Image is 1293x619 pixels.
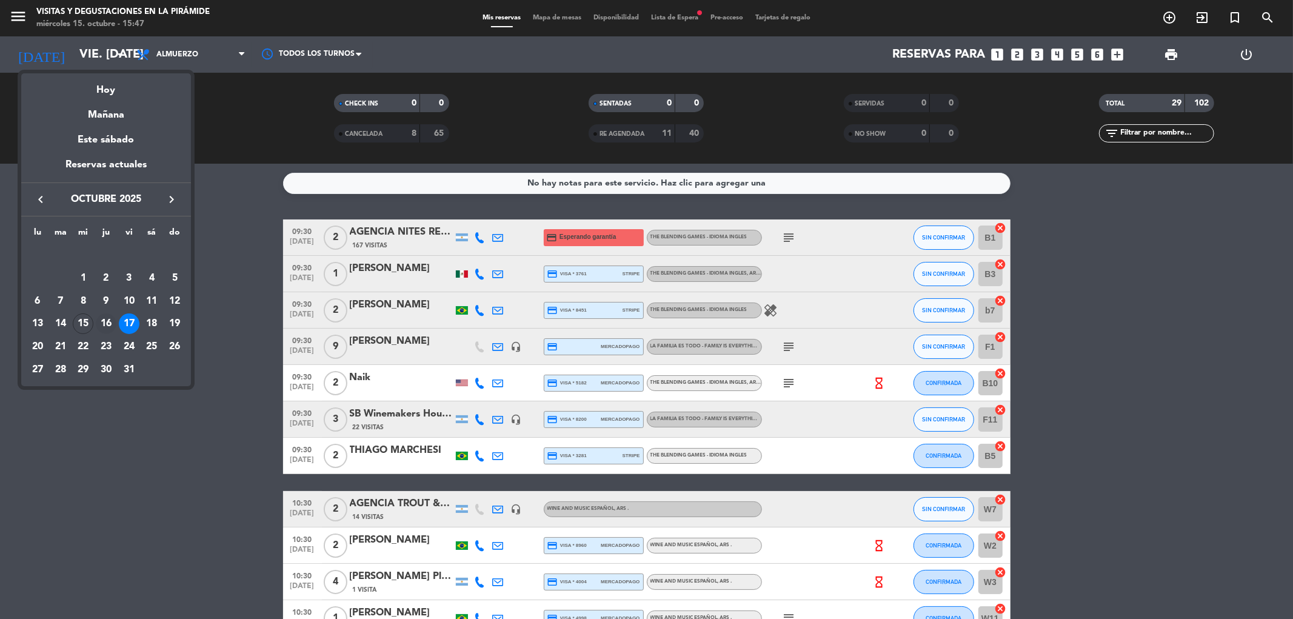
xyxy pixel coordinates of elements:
td: 27 de octubre de 2025 [26,358,49,381]
td: 9 de octubre de 2025 [95,290,118,313]
td: 24 de octubre de 2025 [118,335,141,358]
div: 3 [119,268,139,289]
div: 5 [164,268,185,289]
div: 20 [27,336,48,357]
div: 28 [50,360,71,380]
div: 26 [164,336,185,357]
td: 6 de octubre de 2025 [26,290,49,313]
i: keyboard_arrow_right [164,192,179,207]
td: 12 de octubre de 2025 [163,290,186,313]
td: 28 de octubre de 2025 [49,358,72,381]
td: 15 de octubre de 2025 [72,313,95,336]
td: 13 de octubre de 2025 [26,313,49,336]
div: Este sábado [21,123,191,157]
div: 15 [73,313,93,334]
td: 18 de octubre de 2025 [141,313,164,336]
span: octubre 2025 [52,192,161,207]
td: 29 de octubre de 2025 [72,358,95,381]
div: 19 [164,313,185,334]
i: keyboard_arrow_left [33,192,48,207]
div: 29 [73,360,93,380]
th: sábado [141,226,164,244]
div: 16 [96,313,116,334]
td: 22 de octubre de 2025 [72,335,95,358]
div: 8 [73,291,93,312]
th: martes [49,226,72,244]
div: 6 [27,291,48,312]
div: 13 [27,313,48,334]
th: jueves [95,226,118,244]
div: 21 [50,336,71,357]
td: 20 de octubre de 2025 [26,335,49,358]
div: 24 [119,336,139,357]
th: domingo [163,226,186,244]
div: 30 [96,360,116,380]
div: 9 [96,291,116,312]
td: 25 de octubre de 2025 [141,335,164,358]
td: OCT. [26,244,186,267]
td: 11 de octubre de 2025 [141,290,164,313]
div: 10 [119,291,139,312]
div: 18 [141,313,162,334]
div: 14 [50,313,71,334]
td: 30 de octubre de 2025 [95,358,118,381]
td: 17 de octubre de 2025 [118,313,141,336]
div: 22 [73,336,93,357]
th: viernes [118,226,141,244]
td: 7 de octubre de 2025 [49,290,72,313]
td: 3 de octubre de 2025 [118,267,141,290]
td: 19 de octubre de 2025 [163,313,186,336]
div: 27 [27,360,48,380]
td: 10 de octubre de 2025 [118,290,141,313]
td: 4 de octubre de 2025 [141,267,164,290]
td: 26 de octubre de 2025 [163,335,186,358]
div: 7 [50,291,71,312]
th: miércoles [72,226,95,244]
td: 14 de octubre de 2025 [49,313,72,336]
button: keyboard_arrow_right [161,192,182,207]
td: 5 de octubre de 2025 [163,267,186,290]
div: 4 [141,268,162,289]
td: 21 de octubre de 2025 [49,335,72,358]
td: 31 de octubre de 2025 [118,358,141,381]
th: lunes [26,226,49,244]
td: 8 de octubre de 2025 [72,290,95,313]
td: 1 de octubre de 2025 [72,267,95,290]
td: 16 de octubre de 2025 [95,313,118,336]
div: 25 [141,336,162,357]
div: 17 [119,313,139,334]
button: keyboard_arrow_left [30,192,52,207]
div: 31 [119,360,139,380]
div: Hoy [21,73,191,98]
div: Reservas actuales [21,157,191,182]
td: 2 de octubre de 2025 [95,267,118,290]
div: Mañana [21,98,191,123]
div: 12 [164,291,185,312]
div: 2 [96,268,116,289]
div: 23 [96,336,116,357]
div: 1 [73,268,93,289]
td: 23 de octubre de 2025 [95,335,118,358]
div: 11 [141,291,162,312]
